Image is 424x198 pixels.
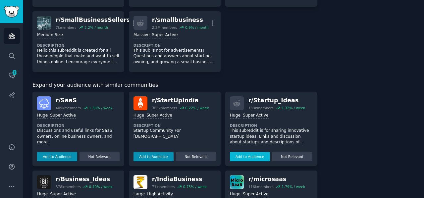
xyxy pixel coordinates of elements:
div: 1.30 % / week [89,106,112,110]
div: r/ Startup_Ideas [248,96,305,105]
div: r/ SmallBusinessSellers [56,16,130,24]
div: 0.22 % / week [185,106,209,110]
div: 183k members [248,106,274,110]
div: r/ smallbusiness [152,16,209,24]
div: Medium Size [37,32,63,38]
img: Business_Ideas [37,175,51,189]
img: SmallBusinessSellers [37,16,51,30]
button: Add to Audience [133,152,174,161]
span: Expand your audience with similar communities [32,81,158,89]
dt: Description [37,43,120,48]
img: SaaS [37,96,51,110]
div: 2.2M members [152,25,177,30]
dt: Description [37,123,120,128]
img: StartUpIndia [133,96,147,110]
img: IndiaBusiness [133,175,147,189]
div: 378k members [56,184,81,189]
div: Huge [230,191,240,198]
span: 193 [12,70,18,75]
dt: Description [133,123,216,128]
p: This sub is not for advertisements! Questions and answers about starting, owning, and growing a s... [133,48,216,65]
div: Large [133,191,145,198]
div: Huge [37,113,48,119]
div: r/ microsaas [248,175,305,183]
div: 0.75 % / week [183,184,207,189]
div: 2.2 % / month [84,25,108,30]
div: 405k members [56,106,81,110]
a: SmallBusinessSellersr/SmallBusinessSellers7kmembers2.2% / monthMedium SizeDescriptionHello this s... [32,11,124,72]
div: Super Active [243,113,269,119]
div: r/ Business_Ideas [56,175,113,183]
div: Huge [230,113,240,119]
div: Super Active [50,113,76,119]
div: r/ SaaS [56,96,113,105]
a: r/smallbusiness2.2Mmembers0.9% / monthMassiveSuper ActiveDescriptionThis sub is not for advertise... [129,11,221,72]
div: Super Active [146,113,172,119]
div: Massive [133,32,150,38]
div: 71k members [152,184,175,189]
div: 1.79 % / week [282,184,305,189]
div: r/ StartUpIndia [152,96,209,105]
a: 193 [4,67,20,83]
div: r/ IndiaBusiness [152,175,207,183]
div: 0.40 % / week [89,184,112,189]
img: microsaas [230,175,244,189]
button: Add to Audience [37,152,77,161]
button: Not Relevant [79,152,120,161]
div: 365k members [152,106,177,110]
button: Add to Audience [230,152,270,161]
p: Hello this subreddit is created for all those people that make and want to sell things online. I ... [37,48,120,65]
button: Not Relevant [272,152,312,161]
div: Huge [37,191,48,198]
button: Not Relevant [176,152,216,161]
div: Super Active [243,191,269,198]
p: This subreddit is for sharing innovative startup ideas. Links and discussion about startups and d... [230,128,312,145]
div: 7k members [56,25,77,30]
dt: Description [230,123,312,128]
div: 1.32 % / week [282,106,305,110]
div: 0.9 % / month [185,25,209,30]
p: Discussions and useful links for SaaS owners, online business owners, and more. [37,128,120,145]
div: High Activity [147,191,173,198]
div: 116k members [248,184,274,189]
div: Huge [133,113,144,119]
dt: Description [133,43,216,48]
div: Super Active [152,32,178,38]
div: Super Active [50,191,76,198]
p: Startup Community For [DEMOGRAPHIC_DATA] [133,128,216,139]
img: GummySearch logo [4,6,19,18]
